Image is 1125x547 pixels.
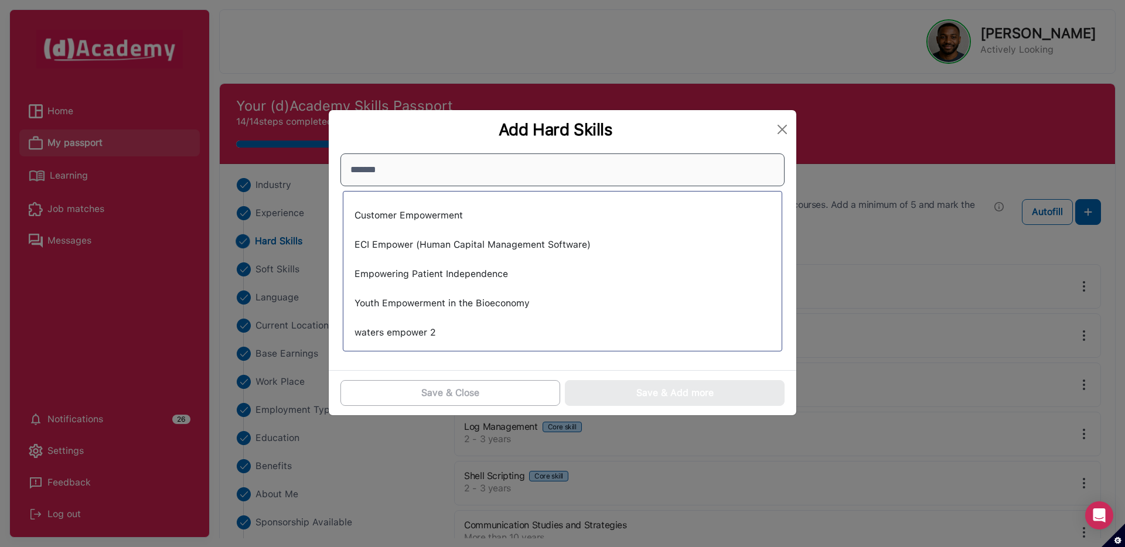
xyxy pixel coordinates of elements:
div: waters empower 2 [349,320,776,345]
button: Set cookie preferences [1102,524,1125,547]
div: Add Hard Skills [338,119,773,139]
div: Empowering Patient Independence [349,262,776,286]
div: Save & Add more [636,386,714,400]
div: ECI Empower (Human Capital Management Software) [349,233,776,257]
button: Save & Add more [565,380,785,406]
button: Close [773,120,792,139]
button: Save & Close [340,380,560,406]
div: Open Intercom Messenger [1085,501,1113,529]
div: Customer Empowerment [349,203,776,228]
div: Save & Close [421,386,479,400]
div: Youth Empowerment in the Bioeconomy [349,291,776,316]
